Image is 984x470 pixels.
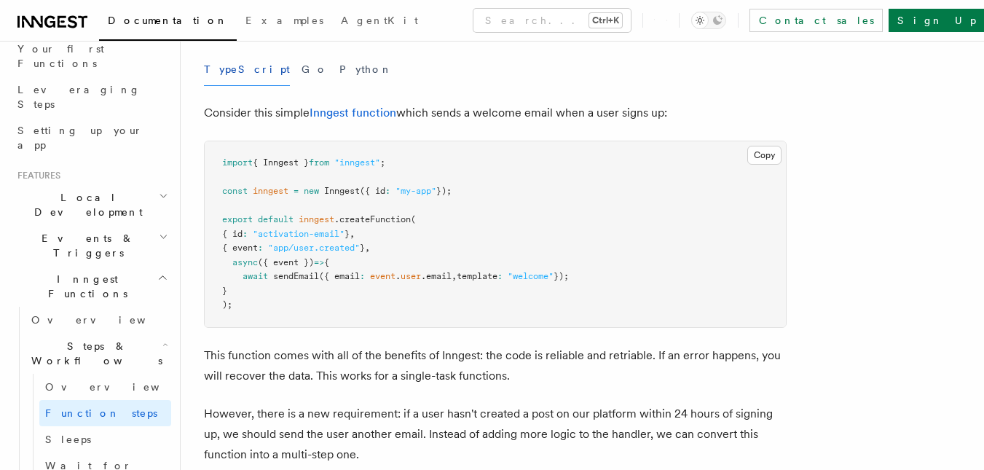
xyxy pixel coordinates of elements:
[45,381,195,393] span: Overview
[253,157,309,168] span: { Inngest }
[12,266,171,307] button: Inngest Functions
[360,186,385,196] span: ({ id
[554,271,569,281] span: });
[395,271,401,281] span: .
[243,229,248,239] span: :
[39,374,171,400] a: Overview
[302,53,328,86] button: Go
[360,243,365,253] span: }
[12,190,159,219] span: Local Development
[17,43,104,69] span: Your first Functions
[334,214,411,224] span: .createFunction
[691,12,726,29] button: Toggle dark mode
[345,229,350,239] span: }
[370,271,395,281] span: event
[204,103,787,123] p: Consider this simple which sends a welcome email when a user signs up:
[245,15,323,26] span: Examples
[319,271,360,281] span: ({ email
[222,214,253,224] span: export
[204,345,787,386] p: This function comes with all of the benefits of Inngest: the code is reliable and retriable. If a...
[395,186,436,196] span: "my-app"
[12,272,157,301] span: Inngest Functions
[258,257,314,267] span: ({ event })
[253,186,288,196] span: inngest
[12,231,159,260] span: Events & Triggers
[25,333,171,374] button: Steps & Workflows
[12,36,171,77] a: Your first Functions
[421,271,452,281] span: .email
[12,184,171,225] button: Local Development
[12,170,60,181] span: Features
[360,271,365,281] span: :
[232,257,258,267] span: async
[39,426,171,453] a: Sleeps
[497,271,503,281] span: :
[45,434,91,445] span: Sleeps
[12,77,171,117] a: Leveraging Steps
[332,4,427,39] a: AgentKit
[749,9,883,32] a: Contact sales
[304,186,319,196] span: new
[45,407,157,419] span: Function steps
[350,229,355,239] span: ,
[222,299,232,310] span: );
[268,243,360,253] span: "app/user.created"
[204,53,290,86] button: TypeScript
[258,243,263,253] span: :
[17,84,141,110] span: Leveraging Steps
[339,53,393,86] button: Python
[473,9,631,32] button: Search...Ctrl+K
[401,271,421,281] span: user
[299,214,334,224] span: inngest
[436,186,452,196] span: });
[589,13,622,28] kbd: Ctrl+K
[108,15,228,26] span: Documentation
[309,157,329,168] span: from
[222,286,227,296] span: }
[273,271,319,281] span: sendEmail
[25,339,162,368] span: Steps & Workflows
[385,186,390,196] span: :
[452,271,457,281] span: ,
[310,106,396,120] a: Inngest function
[508,271,554,281] span: "welcome"
[237,4,332,39] a: Examples
[341,15,418,26] span: AgentKit
[39,400,171,426] a: Function steps
[222,157,253,168] span: import
[253,229,345,239] span: "activation-email"
[31,314,181,326] span: Overview
[99,4,237,41] a: Documentation
[12,225,171,266] button: Events & Triggers
[411,214,416,224] span: (
[258,214,294,224] span: default
[294,186,299,196] span: =
[334,157,380,168] span: "inngest"
[222,243,258,253] span: { event
[12,117,171,158] a: Setting up your app
[380,157,385,168] span: ;
[324,186,360,196] span: Inngest
[747,146,782,165] button: Copy
[365,243,370,253] span: ,
[222,186,248,196] span: const
[204,404,787,465] p: However, there is a new requirement: if a user hasn't created a post on our platform within 24 ho...
[324,257,329,267] span: {
[314,257,324,267] span: =>
[25,307,171,333] a: Overview
[457,271,497,281] span: template
[243,271,268,281] span: await
[222,229,243,239] span: { id
[17,125,143,151] span: Setting up your app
